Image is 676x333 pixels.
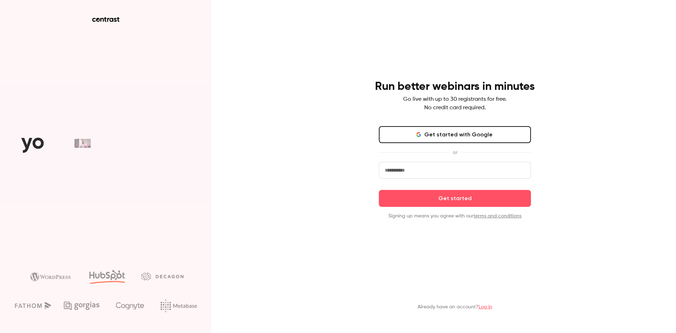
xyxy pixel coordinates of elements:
span: or [449,149,461,156]
button: Get started [379,190,531,207]
img: decagon [141,272,183,280]
p: Signing up means you agree with our [379,212,531,220]
a: Log in [478,304,492,309]
p: Already have an account? [418,303,492,310]
button: Get started with Google [379,126,531,143]
p: Go live with up to 30 registrants for free. No credit card required. [403,95,507,112]
h4: Run better webinars in minutes [375,80,535,94]
a: terms and conditions [474,214,521,218]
